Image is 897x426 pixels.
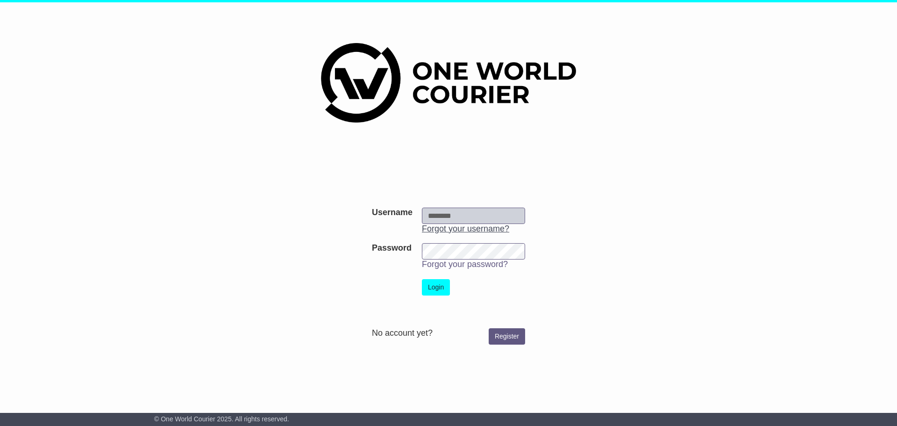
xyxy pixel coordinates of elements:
[422,224,509,233] a: Forgot your username?
[372,208,413,218] label: Username
[489,328,525,345] a: Register
[372,243,412,253] label: Password
[422,260,508,269] a: Forgot your password?
[422,279,450,296] button: Login
[372,328,525,339] div: No account yet?
[154,415,289,423] span: © One World Courier 2025. All rights reserved.
[321,43,576,123] img: One World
